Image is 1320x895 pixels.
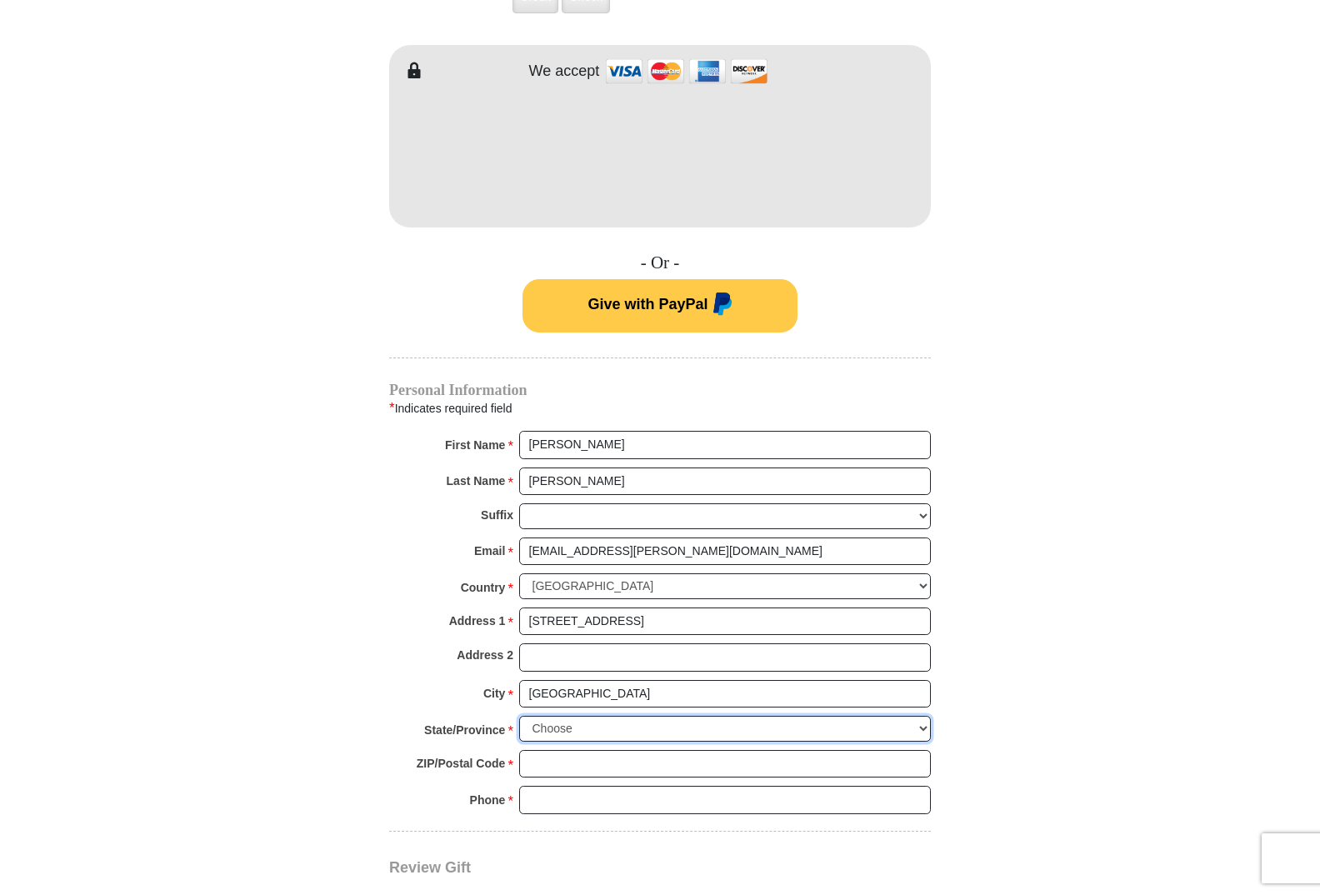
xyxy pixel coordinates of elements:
[389,252,931,273] h4: - Or -
[449,609,506,632] strong: Address 1
[522,279,797,332] button: Give with PayPal
[457,643,513,667] strong: Address 2
[389,383,931,397] h4: Personal Information
[708,292,732,319] img: paypal
[461,576,506,599] strong: Country
[417,752,506,775] strong: ZIP/Postal Code
[424,718,505,742] strong: State/Province
[470,788,506,812] strong: Phone
[389,859,471,876] span: Review Gift
[603,53,770,89] img: credit cards accepted
[529,62,600,81] h4: We accept
[445,433,505,457] strong: First Name
[481,503,513,527] strong: Suffix
[474,539,505,562] strong: Email
[447,469,506,492] strong: Last Name
[483,682,505,705] strong: City
[587,296,707,312] span: Give with PayPal
[389,397,931,419] div: Indicates required field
